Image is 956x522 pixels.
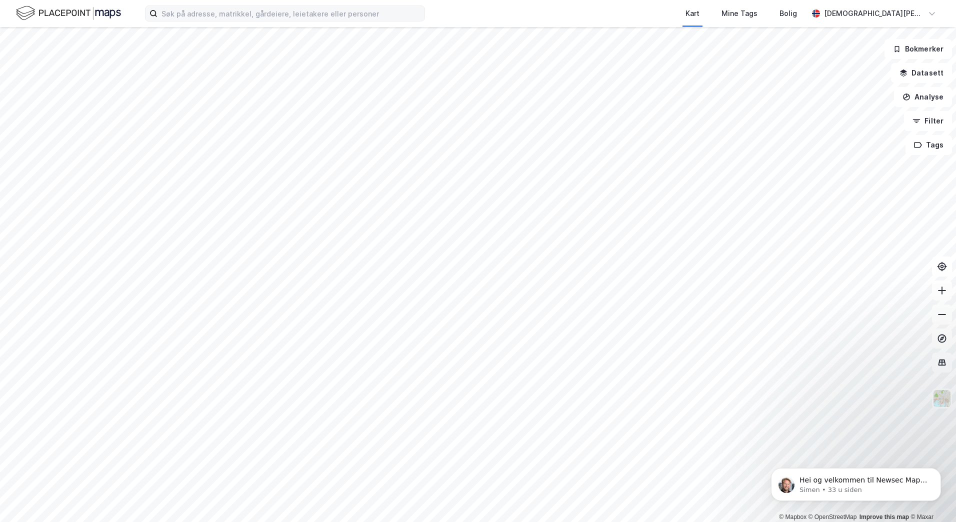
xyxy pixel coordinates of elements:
button: Analyse [894,87,952,107]
img: Z [932,389,951,408]
a: OpenStreetMap [808,513,857,520]
iframe: Intercom notifications melding [756,447,956,517]
div: Bolig [779,7,797,19]
img: logo.f888ab2527a4732fd821a326f86c7f29.svg [16,4,121,22]
button: Bokmerker [884,39,952,59]
button: Tags [905,135,952,155]
div: Kart [685,7,699,19]
input: Søk på adresse, matrikkel, gårdeiere, leietakere eller personer [157,6,424,21]
a: Improve this map [859,513,909,520]
button: Datasett [891,63,952,83]
a: Mapbox [779,513,806,520]
button: Filter [904,111,952,131]
div: Mine Tags [721,7,757,19]
div: [DEMOGRAPHIC_DATA][PERSON_NAME] [824,7,924,19]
